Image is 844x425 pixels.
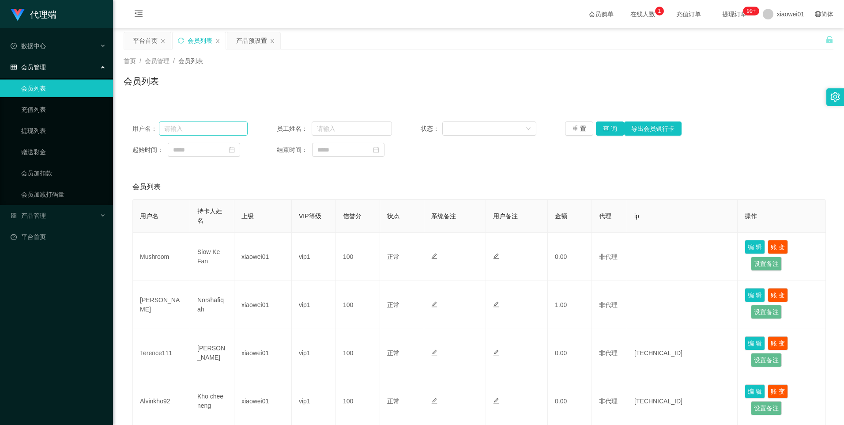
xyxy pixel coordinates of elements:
td: Mushroom [133,233,190,281]
span: 非代理 [599,398,618,405]
i: 图标: edit [493,349,499,356]
button: 设置备注 [751,353,782,367]
i: 图标: close [215,38,220,44]
h1: 会员列表 [124,75,159,88]
td: [PERSON_NAME] [133,281,190,329]
span: 会员列表 [178,57,203,65]
i: 图标: edit [493,398,499,404]
img: logo.9652507e.png [11,9,25,21]
span: 正常 [387,253,399,260]
span: 状态 [387,212,399,220]
a: 图标: dashboard平台首页 [11,228,106,246]
i: 图标: edit [431,301,437,307]
span: 产品管理 [11,212,46,219]
td: 100 [336,281,380,329]
span: 员工姓名： [277,124,312,133]
div: 平台首页 [133,32,158,49]
span: 用户名： [132,124,159,133]
span: 在线人数 [626,11,659,17]
i: 图标: sync [178,38,184,44]
button: 设置备注 [751,401,782,415]
span: 首页 [124,57,136,65]
span: 正常 [387,301,399,308]
i: 图标: global [815,11,821,17]
button: 导出会员银行卡 [624,121,682,136]
i: 图标: calendar [229,147,235,153]
i: 图标: appstore-o [11,212,17,219]
span: 操作 [745,212,757,220]
span: VIP等级 [299,212,321,220]
i: 图标: close [270,38,275,44]
span: 金额 [555,212,567,220]
sup: 1193 [743,7,759,15]
span: 代理 [599,212,611,220]
button: 账 变 [768,288,788,302]
i: 图标: menu-fold [124,0,154,29]
span: 非代理 [599,253,618,260]
a: 会员加扣款 [21,164,106,182]
i: 图标: edit [431,398,437,404]
span: 信誉分 [343,212,362,220]
i: 图标: down [526,126,531,132]
button: 查 询 [596,121,624,136]
i: 图标: close [160,38,166,44]
i: 图标: table [11,64,17,70]
div: 产品预设置 [236,32,267,49]
button: 账 变 [768,384,788,398]
span: 正常 [387,398,399,405]
td: Terence111 [133,329,190,377]
i: 图标: edit [493,253,499,259]
span: 结束时间： [277,145,312,155]
span: 上级 [241,212,254,220]
span: / [173,57,175,65]
td: xiaowei01 [234,329,292,377]
td: xiaowei01 [234,281,292,329]
span: 充值订单 [672,11,705,17]
span: 会员列表 [132,182,161,192]
span: 用户名 [140,212,158,220]
input: 请输入 [159,121,248,136]
span: / [139,57,141,65]
a: 赠送彩金 [21,143,106,161]
a: 会员加减打码量 [21,186,106,203]
span: 非代理 [599,349,618,357]
td: 1.00 [548,281,592,329]
span: 非代理 [599,301,618,308]
a: 充值列表 [21,101,106,118]
td: [PERSON_NAME] [190,329,234,377]
sup: 1 [655,7,664,15]
span: 系统备注 [431,212,456,220]
button: 账 变 [768,240,788,254]
td: 100 [336,233,380,281]
span: 起始时间： [132,145,168,155]
a: 会员列表 [21,80,106,97]
i: 图标: check-circle-o [11,43,17,49]
i: 图标: edit [431,253,437,259]
td: [TECHNICAL_ID] [627,329,738,377]
button: 重 置 [565,121,593,136]
td: vip1 [292,281,336,329]
button: 设置备注 [751,305,782,319]
span: 状态： [421,124,442,133]
button: 账 变 [768,336,788,350]
td: 0.00 [548,329,592,377]
a: 代理端 [11,11,57,18]
td: 100 [336,329,380,377]
span: 提现订单 [718,11,751,17]
td: vip1 [292,233,336,281]
button: 编 辑 [745,288,765,302]
i: 图标: edit [493,301,499,307]
td: Norshafiqah [190,281,234,329]
h1: 代理端 [30,0,57,29]
i: 图标: calendar [373,147,379,153]
i: 图标: edit [431,349,437,356]
button: 编 辑 [745,240,765,254]
i: 图标: setting [830,92,840,102]
button: 编 辑 [745,336,765,350]
td: xiaowei01 [234,233,292,281]
span: 会员管理 [11,64,46,71]
span: 正常 [387,349,399,357]
span: ip [634,212,639,220]
td: Siow Ke Fan [190,233,234,281]
span: 用户备注 [493,212,518,220]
